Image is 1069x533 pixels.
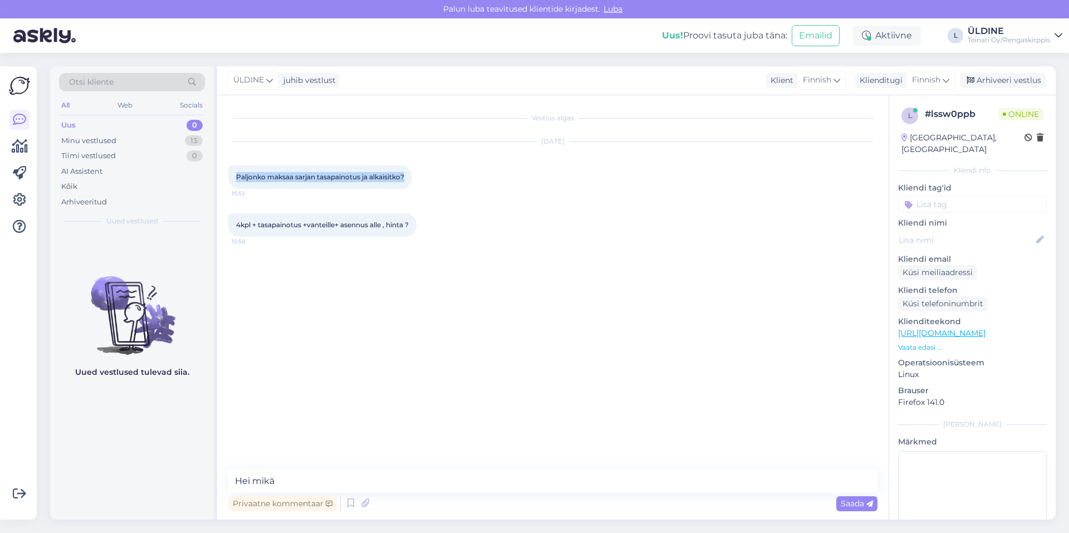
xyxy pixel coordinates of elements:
div: Kõik [61,181,77,192]
span: Luba [600,4,626,14]
input: Lisa nimi [899,234,1034,246]
div: Web [115,98,135,113]
div: Kliendi info [898,165,1047,175]
span: 4kpl + tasapainotus +vanteille+ asennus alle , hinta ? [236,221,409,229]
div: Minu vestlused [61,135,116,146]
input: Lisa tag [898,196,1047,213]
div: 0 [187,150,203,162]
span: Uued vestlused [106,216,158,226]
textarea: Hei mikä [228,470,877,493]
div: Aktiivne [853,26,921,46]
div: [DATE] [228,136,877,146]
span: Saada [841,498,873,508]
p: Märkmed [898,436,1047,448]
img: No chats [50,256,214,356]
div: Arhiveeri vestlus [960,73,1046,88]
span: l [908,111,912,120]
div: ÜLDINE [968,27,1050,36]
div: AI Assistent [61,166,102,177]
span: Online [998,108,1043,120]
div: Tiimi vestlused [61,150,116,162]
div: # lssw0ppb [925,107,998,121]
div: [PERSON_NAME] [898,419,1047,429]
div: [GEOGRAPHIC_DATA], [GEOGRAPHIC_DATA] [901,132,1024,155]
span: ÜLDINE [233,74,264,86]
div: Klienditugi [855,75,903,86]
p: Linux [898,369,1047,380]
img: Askly Logo [9,75,30,96]
span: Finnish [803,74,831,86]
span: 15:53 [232,189,273,198]
button: Emailid [792,25,840,46]
div: Uus [61,120,76,131]
div: 13 [185,135,203,146]
p: Firefox 141.0 [898,397,1047,408]
p: Kliendi nimi [898,217,1047,229]
a: ÜLDINETeinari Oy/Rengaskirppis [968,27,1062,45]
p: Uued vestlused tulevad siia. [75,366,189,378]
p: Kliendi email [898,253,1047,265]
div: Teinari Oy/Rengaskirppis [968,36,1050,45]
div: Klient [766,75,793,86]
div: Proovi tasuta juba täna: [662,29,787,42]
span: Otsi kliente [69,76,114,88]
div: Vestlus algas [228,113,877,123]
p: Kliendi tag'id [898,182,1047,194]
div: Küsi meiliaadressi [898,265,977,280]
a: [URL][DOMAIN_NAME] [898,328,985,338]
b: Uus! [662,30,683,41]
div: L [948,28,963,43]
div: 0 [187,120,203,131]
p: Operatsioonisüsteem [898,357,1047,369]
p: Brauser [898,385,1047,397]
div: Arhiveeritud [61,197,107,208]
div: juhib vestlust [279,75,336,86]
span: 15:58 [232,237,273,246]
div: Socials [178,98,205,113]
p: Vaata edasi ... [898,343,1047,353]
span: Finnish [912,74,940,86]
div: Küsi telefoninumbrit [898,296,988,311]
div: All [59,98,72,113]
p: Klienditeekond [898,316,1047,327]
span: Paljonko maksaa sarjan tasapainotus ja alkaisitko? [236,173,404,181]
div: Privaatne kommentaar [228,496,337,511]
p: Kliendi telefon [898,285,1047,296]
